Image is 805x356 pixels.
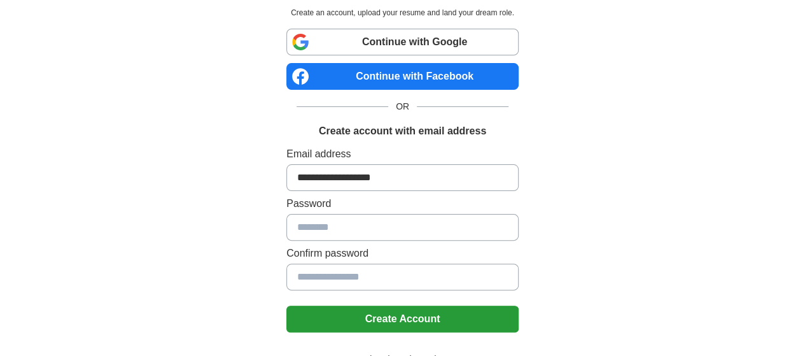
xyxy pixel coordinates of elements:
label: Email address [286,146,519,162]
span: OR [388,100,417,113]
label: Password [286,196,519,211]
p: Create an account, upload your resume and land your dream role. [289,7,516,18]
label: Confirm password [286,246,519,261]
a: Continue with Google [286,29,519,55]
button: Create Account [286,306,519,332]
a: Continue with Facebook [286,63,519,90]
h1: Create account with email address [319,124,486,139]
